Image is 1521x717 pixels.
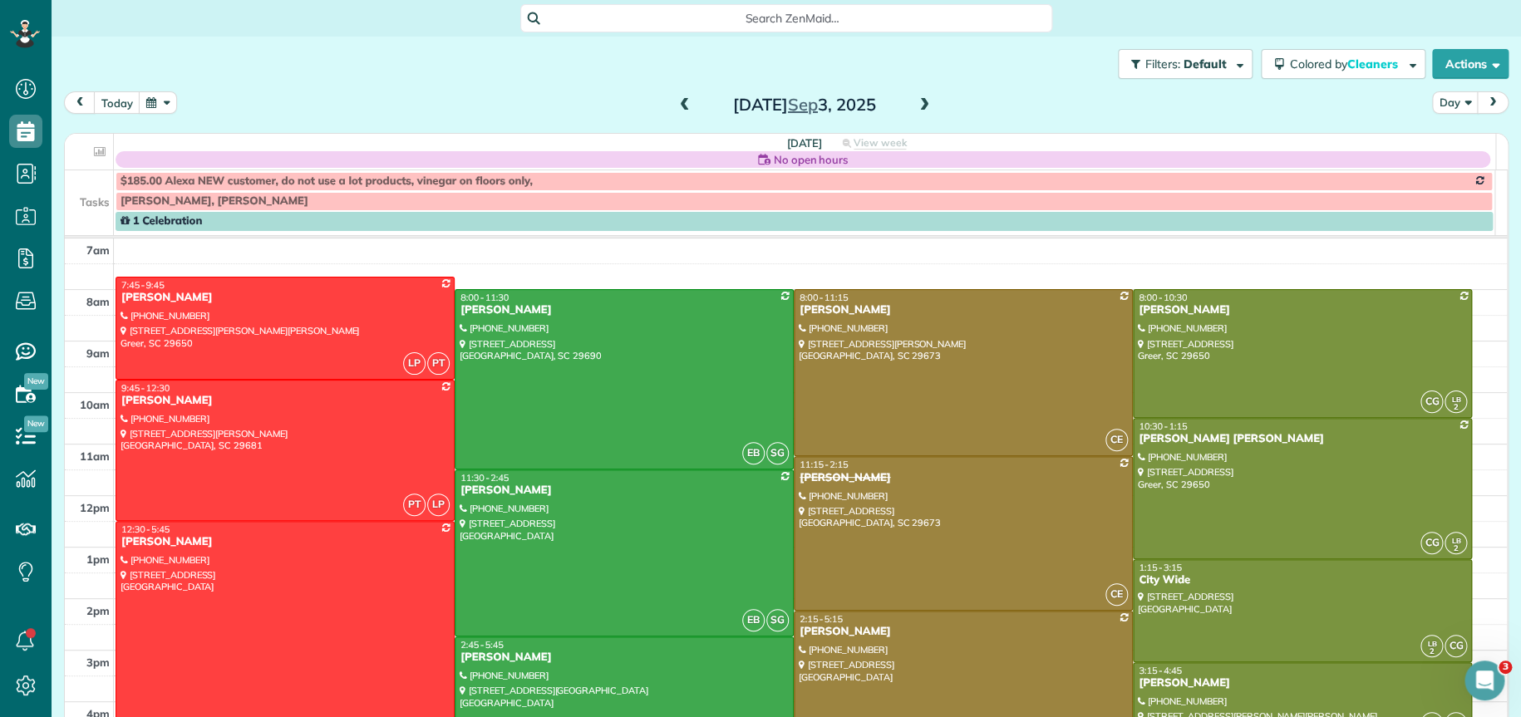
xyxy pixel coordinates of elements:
[799,303,1128,317] div: [PERSON_NAME]
[1464,661,1504,700] iframe: Intercom live chat
[1184,56,1228,71] span: Default
[799,625,1128,639] div: [PERSON_NAME]
[1105,583,1128,606] span: CE
[121,214,202,228] span: 1 Celebration
[1138,573,1467,587] div: City Wide
[799,471,1128,485] div: [PERSON_NAME]
[1445,400,1466,415] small: 2
[427,494,450,516] span: LP
[1139,420,1187,432] span: 10:30 - 1:15
[786,136,822,150] span: [DATE]
[1347,56,1400,71] span: Cleaners
[1139,665,1182,676] span: 3:15 - 4:45
[1477,91,1509,114] button: next
[788,94,818,115] span: Sep
[427,352,450,375] span: PT
[121,174,533,188] span: $185.00 Alexa NEW customer, do not use a lot products, vinegar on floors only,
[800,459,848,470] span: 11:15 - 2:15
[766,609,789,631] span: SG
[460,484,789,498] div: [PERSON_NAME]
[1110,49,1253,79] a: Filters: Default
[121,394,450,408] div: [PERSON_NAME]
[742,609,765,631] span: EB
[1261,49,1425,79] button: Colored byCleaners
[1445,541,1466,557] small: 2
[766,442,789,464] span: SG
[86,656,110,669] span: 3pm
[121,279,165,291] span: 7:45 - 9:45
[80,398,110,411] span: 10am
[1445,635,1467,657] span: CG
[1420,390,1443,413] span: CG
[1145,56,1180,71] span: Filters:
[86,295,110,308] span: 8am
[64,91,96,114] button: prev
[86,243,110,257] span: 7am
[460,472,509,484] span: 11:30 - 2:45
[1105,429,1128,451] span: CE
[701,96,908,114] h2: [DATE] 3, 2025
[121,194,308,208] span: [PERSON_NAME], [PERSON_NAME]
[86,346,110,360] span: 9am
[121,535,450,549] div: [PERSON_NAME]
[24,373,48,390] span: New
[1432,91,1479,114] button: Day
[800,613,843,625] span: 2:15 - 5:15
[1138,676,1467,690] div: [PERSON_NAME]
[94,91,140,114] button: today
[1499,661,1512,674] span: 3
[1139,562,1182,573] span: 1:15 - 3:15
[800,292,848,303] span: 8:00 - 11:15
[742,442,765,464] span: EB
[80,501,110,514] span: 12pm
[86,552,110,566] span: 1pm
[1427,639,1436,648] span: LB
[24,415,48,432] span: New
[121,382,170,394] span: 9:45 - 12:30
[1138,303,1467,317] div: [PERSON_NAME]
[1421,644,1442,660] small: 2
[1420,532,1443,554] span: CG
[1118,49,1253,79] button: Filters: Default
[774,151,849,168] span: No open hours
[1290,56,1404,71] span: Colored by
[403,352,426,375] span: LP
[121,523,170,535] span: 12:30 - 5:45
[121,291,450,305] div: [PERSON_NAME]
[1451,536,1460,545] span: LB
[403,494,426,516] span: PT
[1451,395,1460,404] span: LB
[1432,49,1509,79] button: Actions
[460,292,509,303] span: 8:00 - 11:30
[460,639,504,651] span: 2:45 - 5:45
[86,604,110,617] span: 2pm
[854,136,907,150] span: View week
[460,651,789,665] div: [PERSON_NAME]
[1139,292,1187,303] span: 8:00 - 10:30
[1138,432,1467,446] div: [PERSON_NAME] [PERSON_NAME]
[80,449,110,463] span: 11am
[460,303,789,317] div: [PERSON_NAME]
